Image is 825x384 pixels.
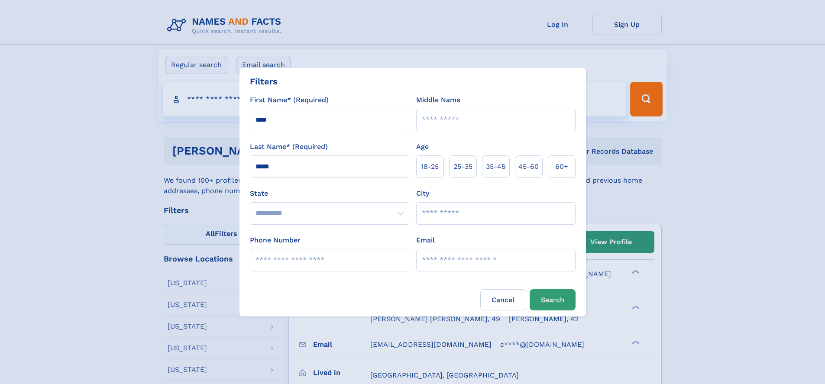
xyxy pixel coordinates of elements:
label: Last Name* (Required) [250,142,328,152]
label: Email [416,235,435,245]
label: Cancel [480,289,526,310]
span: 45‑60 [518,161,539,172]
span: 60+ [555,161,568,172]
span: 18‑25 [421,161,439,172]
span: 35‑45 [486,161,505,172]
label: City [416,188,429,199]
div: Filters [250,75,278,88]
span: 25‑35 [453,161,472,172]
label: State [250,188,409,199]
label: Age [416,142,429,152]
button: Search [530,289,576,310]
label: First Name* (Required) [250,95,329,105]
label: Phone Number [250,235,301,245]
label: Middle Name [416,95,460,105]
